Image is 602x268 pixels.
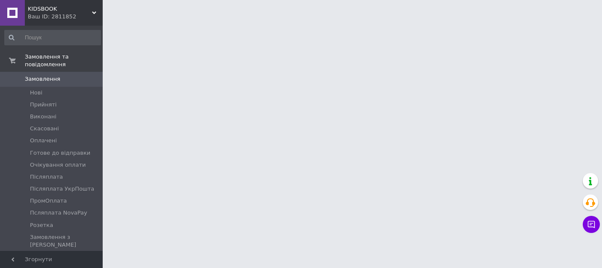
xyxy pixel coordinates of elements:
[30,233,100,249] span: Замовлення з [PERSON_NAME]
[30,137,57,144] span: Оплачені
[25,75,60,83] span: Замовлення
[30,161,86,169] span: Очікування оплати
[25,53,103,68] span: Замовлення та повідомлення
[30,125,59,133] span: Скасовані
[28,13,103,21] div: Ваш ID: 2811852
[30,197,67,205] span: ПромОплата
[30,89,42,97] span: Нові
[4,30,101,45] input: Пошук
[30,101,56,109] span: Прийняті
[30,221,53,229] span: Розетка
[30,113,56,121] span: Виконані
[28,5,92,13] span: KIDSBOOK
[30,209,87,217] span: Псляплата NovaPay
[30,185,94,193] span: Післяплата УкрПошта
[583,216,600,233] button: Чат з покупцем
[30,173,63,181] span: Післяплата
[30,149,90,157] span: Готове до відправки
